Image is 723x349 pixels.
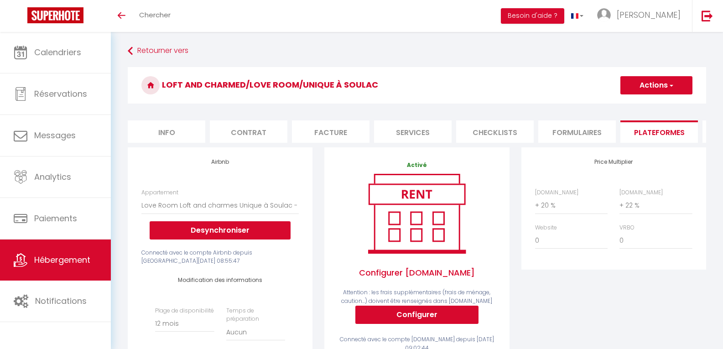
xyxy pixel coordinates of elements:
[128,120,205,143] li: Info
[139,10,171,20] span: Chercher
[597,8,611,22] img: ...
[141,159,299,165] h4: Airbnb
[456,120,534,143] li: Checklists
[226,307,285,324] label: Temps de préparation
[501,8,564,24] button: Besoin d'aide ?
[141,188,178,197] label: Appartement
[355,306,479,324] button: Configurer
[619,188,663,197] label: [DOMAIN_NAME]
[155,277,285,283] h4: Modification des informations
[535,224,557,232] label: Website
[619,224,635,232] label: VRBO
[538,120,616,143] li: Formulaires
[34,88,87,99] span: Réservations
[359,170,475,257] img: rent.png
[34,213,77,224] span: Paiements
[620,76,692,94] button: Actions
[292,120,369,143] li: Facture
[34,47,81,58] span: Calendriers
[34,130,76,141] span: Messages
[535,159,692,165] h4: Price Multiplier
[155,307,214,315] label: Plage de disponibilité
[338,161,495,170] p: Activé
[617,9,681,21] span: [PERSON_NAME]
[702,10,713,21] img: logout
[338,257,495,288] span: Configurer [DOMAIN_NAME]
[535,188,578,197] label: [DOMAIN_NAME]
[141,249,299,266] div: Connecté avec le compte Airbnb depuis [GEOGRAPHIC_DATA][DATE] 08:55:47
[128,43,706,59] a: Retourner vers
[374,120,452,143] li: Services
[128,67,706,104] h3: Loft and Charmed/Love Room/Unique à Soulac
[34,171,71,182] span: Analytics
[210,120,287,143] li: Contrat
[34,254,90,266] span: Hébergement
[150,221,291,240] button: Desynchroniser
[27,7,83,23] img: Super Booking
[35,295,87,307] span: Notifications
[341,288,492,305] span: Attention : les frais supplémentaires (frais de ménage, caution...) doivent être renseignés dans ...
[620,120,698,143] li: Plateformes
